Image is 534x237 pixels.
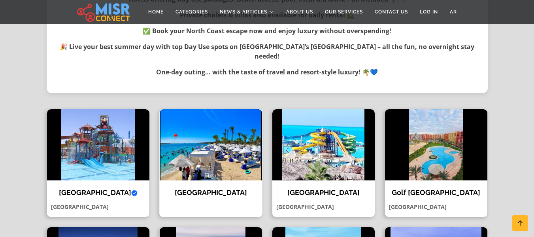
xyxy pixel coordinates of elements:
[142,4,170,19] a: Home
[278,188,369,197] h4: [GEOGRAPHIC_DATA]
[220,8,267,15] span: News & Articles
[156,68,378,76] strong: One-day outing… with the taste of travel and resort-style luxury! 🌴💙
[267,109,380,218] a: Lotus Village North Coast [GEOGRAPHIC_DATA] [GEOGRAPHIC_DATA]
[53,188,143,197] h4: [GEOGRAPHIC_DATA]
[47,203,149,211] p: [GEOGRAPHIC_DATA]
[272,203,375,211] p: [GEOGRAPHIC_DATA]
[444,4,463,19] a: AR
[414,4,444,19] a: Log in
[131,190,138,196] svg: Verified account
[385,109,487,180] img: Golf Porto North Coast Village
[380,109,492,218] a: Golf Porto North Coast Village Golf [GEOGRAPHIC_DATA] [GEOGRAPHIC_DATA]
[391,188,481,197] h4: Golf [GEOGRAPHIC_DATA]
[155,109,267,218] a: White Island Beach [GEOGRAPHIC_DATA]
[319,4,369,19] a: Our Services
[47,109,149,180] img: Marseilia Aqua Park
[272,109,375,180] img: Lotus Village North Coast
[385,203,487,211] p: [GEOGRAPHIC_DATA]
[369,4,414,19] a: Contact Us
[77,2,130,22] img: main.misr_connect
[42,109,155,218] a: Marseilia Aqua Park [GEOGRAPHIC_DATA] [GEOGRAPHIC_DATA]
[170,4,214,19] a: Categories
[143,27,391,35] strong: ✅ Book your North Coast escape now and enjoy luxury without overspending!
[60,42,474,61] strong: 🎉 Live your best summer day with top Day Use spots on [GEOGRAPHIC_DATA]’s [GEOGRAPHIC_DATA] – all...
[280,4,319,19] a: About Us
[166,188,256,197] h4: [GEOGRAPHIC_DATA]
[214,4,280,19] a: News & Articles
[160,109,262,180] img: White Island Beach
